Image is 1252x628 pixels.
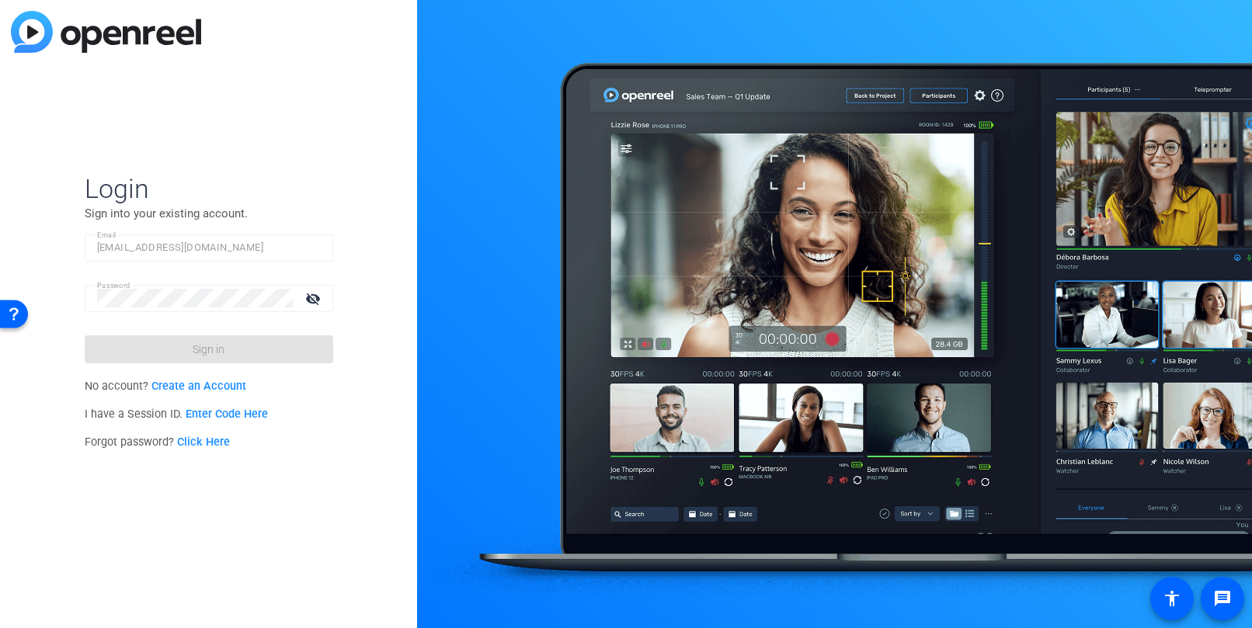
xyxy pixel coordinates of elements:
[97,281,130,290] mat-label: Password
[1163,589,1181,608] mat-icon: accessibility
[85,408,269,421] span: I have a Session ID.
[186,408,268,421] a: Enter Code Here
[1213,589,1232,608] mat-icon: message
[11,11,201,53] img: blue-gradient.svg
[85,205,333,222] p: Sign into your existing account.
[85,172,333,205] span: Login
[151,380,246,393] a: Create an Account
[85,435,231,449] span: Forgot password?
[296,287,333,310] mat-icon: visibility_off
[177,435,230,449] a: Click Here
[85,380,247,393] span: No account?
[97,231,117,239] mat-label: Email
[97,238,321,257] input: Enter Email Address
